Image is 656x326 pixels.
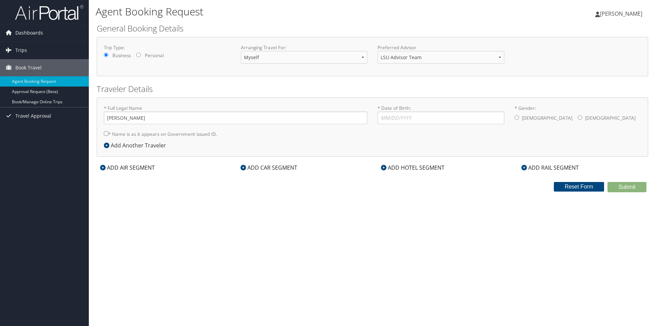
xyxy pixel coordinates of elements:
label: [DEMOGRAPHIC_DATA] [585,112,635,125]
h1: Agent Booking Request [96,4,465,19]
input: * Date of Birth: [378,112,504,124]
label: Trip Type: [104,44,231,51]
input: * Full Legal Name [104,112,367,124]
span: Book Travel [15,59,42,76]
button: Reset Form [554,182,604,192]
div: ADD HOTEL SEGMENT [378,164,448,172]
label: [DEMOGRAPHIC_DATA] [522,112,572,125]
div: Add Another Traveler [104,141,169,149]
label: * Date of Birth: [378,105,504,124]
span: [PERSON_NAME] [600,10,642,17]
input: * Gender:[DEMOGRAPHIC_DATA][DEMOGRAPHIC_DATA] [578,115,582,120]
a: [PERSON_NAME] [595,3,649,24]
div: ADD AIR SEGMENT [97,164,158,172]
label: * Full Legal Name [104,105,367,124]
label: * Name is as it appears on Government issued ID. [104,128,217,140]
span: Trips [15,42,27,59]
span: Dashboards [15,24,43,41]
img: airportal-logo.png [15,4,83,21]
label: Personal [145,52,164,59]
h2: General Booking Details [97,23,648,34]
label: Preferred Advisor [378,44,504,51]
button: Submit [607,182,646,192]
div: ADD RAIL SEGMENT [518,164,582,172]
input: * Gender:[DEMOGRAPHIC_DATA][DEMOGRAPHIC_DATA] [515,115,519,120]
span: Travel Approval [15,107,51,125]
div: ADD CAR SEGMENT [237,164,301,172]
input: * Name is as it appears on Government issued ID. [104,131,108,136]
label: Arranging Travel For: [241,44,368,51]
h2: Traveler Details [97,83,648,95]
label: * Gender: [515,105,641,125]
label: Business [112,52,131,59]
